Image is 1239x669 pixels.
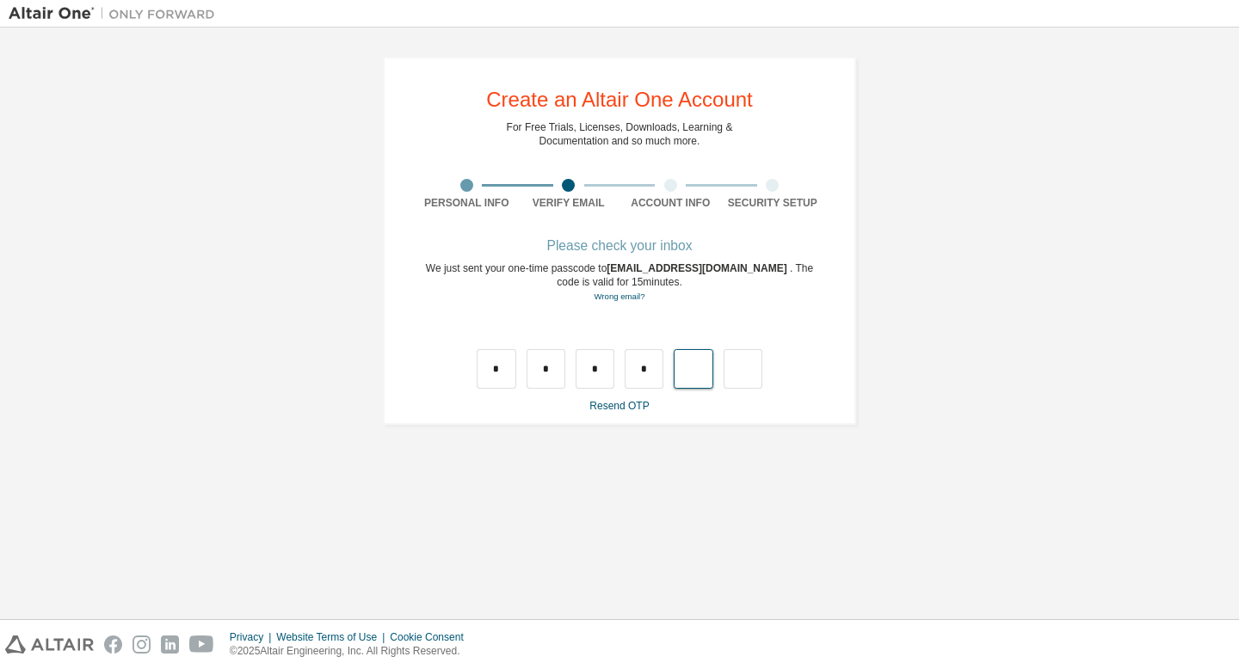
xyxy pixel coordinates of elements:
div: For Free Trials, Licenses, Downloads, Learning & Documentation and so much more. [507,120,733,148]
a: Go back to the registration form [594,292,644,301]
img: facebook.svg [104,635,122,654]
div: Create an Altair One Account [486,89,753,110]
div: Cookie Consent [390,630,473,644]
img: linkedin.svg [161,635,179,654]
div: Personal Info [416,196,518,210]
a: Resend OTP [589,400,649,412]
img: altair_logo.svg [5,635,94,654]
div: Please check your inbox [416,241,823,251]
img: instagram.svg [133,635,151,654]
img: Altair One [9,5,224,22]
div: Security Setup [722,196,824,210]
p: © 2025 Altair Engineering, Inc. All Rights Reserved. [230,644,474,659]
span: [EMAIL_ADDRESS][DOMAIN_NAME] [607,262,790,274]
div: Privacy [230,630,276,644]
img: youtube.svg [189,635,214,654]
div: Account Info [619,196,722,210]
div: Verify Email [518,196,620,210]
div: Website Terms of Use [276,630,390,644]
div: We just sent your one-time passcode to . The code is valid for 15 minutes. [416,261,823,304]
